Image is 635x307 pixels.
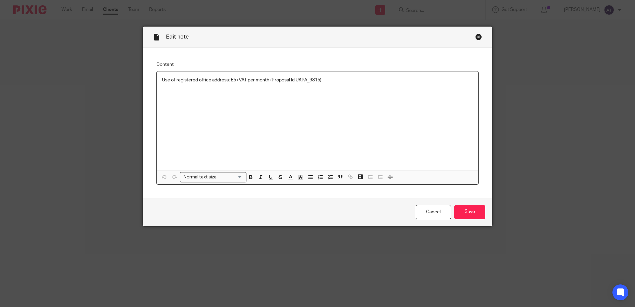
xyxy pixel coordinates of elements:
[416,205,451,219] a: Cancel
[180,172,246,182] div: Search for option
[156,61,479,68] label: Content
[475,34,482,40] div: Close this dialog window
[219,174,242,181] input: Search for option
[454,205,485,219] input: Save
[166,34,189,40] span: Edit note
[162,77,473,83] p: Use of registered office address: £5+VAT per month (Proposal Id UKPA_9815)
[182,174,218,181] span: Normal text size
